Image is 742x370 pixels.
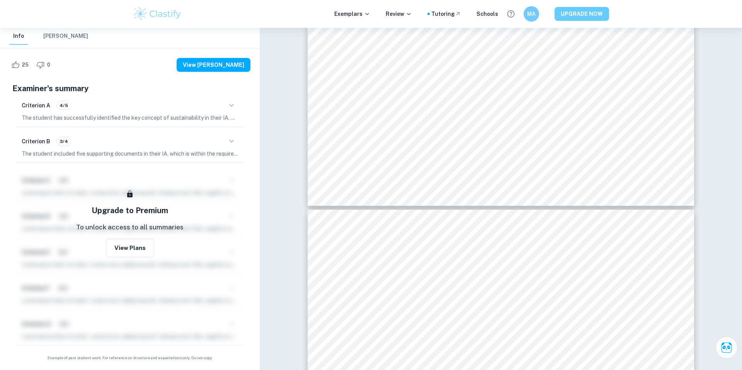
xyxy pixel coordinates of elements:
button: MA [524,6,539,22]
button: Help and Feedback [504,7,517,20]
span: 25 [18,61,33,69]
h5: Upgrade to Premium [92,205,168,216]
p: Review [386,10,412,18]
p: Exemplars [334,10,370,18]
img: Clastify logo [133,6,182,22]
span: 4/5 [57,102,71,109]
button: View [PERSON_NAME] [177,58,250,72]
p: To unlock access to all summaries [76,222,184,233]
button: Info [9,28,28,45]
button: [PERSON_NAME] [43,28,88,45]
p: The student included five supporting documents in their IA, which is within the required range an... [22,149,238,158]
button: UPGRADE NOW [555,7,609,21]
button: Ask Clai [716,337,737,358]
h6: MA [527,10,536,18]
h6: Criterion B [22,137,50,146]
span: 3/4 [57,138,71,145]
div: Dislike [34,59,54,71]
p: The student has successfully identified the key concept of sustainability in their IA, which is c... [22,114,238,122]
a: Tutoring [431,10,461,18]
span: 0 [43,61,54,69]
span: Example of past student work. For reference on structure and expectations only. Do not copy. [9,355,250,361]
h5: Examiner's summary [12,83,247,94]
button: View Plans [106,239,154,257]
h6: Criterion A [22,101,50,110]
a: Schools [477,10,498,18]
div: Like [9,59,33,71]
